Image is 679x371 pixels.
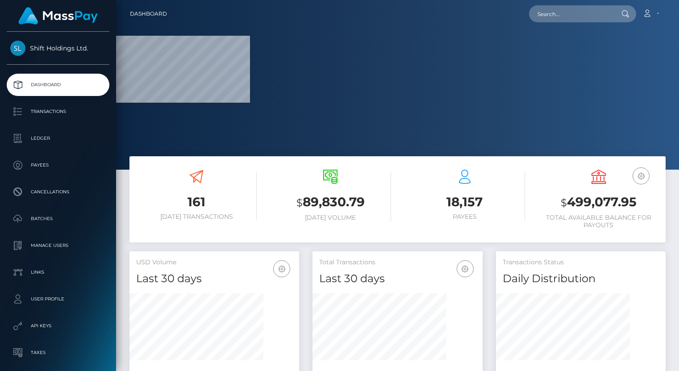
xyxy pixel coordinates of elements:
[7,342,109,364] a: Taxes
[7,44,109,52] span: Shift Holdings Ltd.
[319,258,475,267] h5: Total Transactions
[7,208,109,230] a: Batches
[503,258,659,267] h5: Transactions Status
[136,258,292,267] h5: USD Volume
[270,193,391,212] h3: 89,830.79
[7,234,109,257] a: Manage Users
[404,213,525,221] h6: Payees
[10,266,106,279] p: Links
[296,196,303,209] small: $
[404,193,525,211] h3: 18,157
[7,261,109,283] a: Links
[10,185,106,199] p: Cancellations
[7,127,109,150] a: Ledger
[136,213,257,221] h6: [DATE] Transactions
[10,346,106,359] p: Taxes
[10,41,25,56] img: Shift Holdings Ltd.
[10,212,106,225] p: Batches
[7,74,109,96] a: Dashboard
[270,214,391,221] h6: [DATE] Volume
[7,100,109,123] a: Transactions
[10,292,106,306] p: User Profile
[136,193,257,211] h3: 161
[10,319,106,333] p: API Keys
[10,132,106,145] p: Ledger
[7,154,109,176] a: Payees
[561,196,567,209] small: $
[319,271,475,287] h4: Last 30 days
[10,105,106,118] p: Transactions
[538,214,659,229] h6: Total Available Balance for Payouts
[10,158,106,172] p: Payees
[10,78,106,92] p: Dashboard
[7,181,109,203] a: Cancellations
[7,288,109,310] a: User Profile
[7,315,109,337] a: API Keys
[503,271,659,287] h4: Daily Distribution
[136,271,292,287] h4: Last 30 days
[10,239,106,252] p: Manage Users
[529,5,613,22] input: Search...
[538,193,659,212] h3: 499,077.95
[18,7,98,25] img: MassPay Logo
[130,4,167,23] a: Dashboard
